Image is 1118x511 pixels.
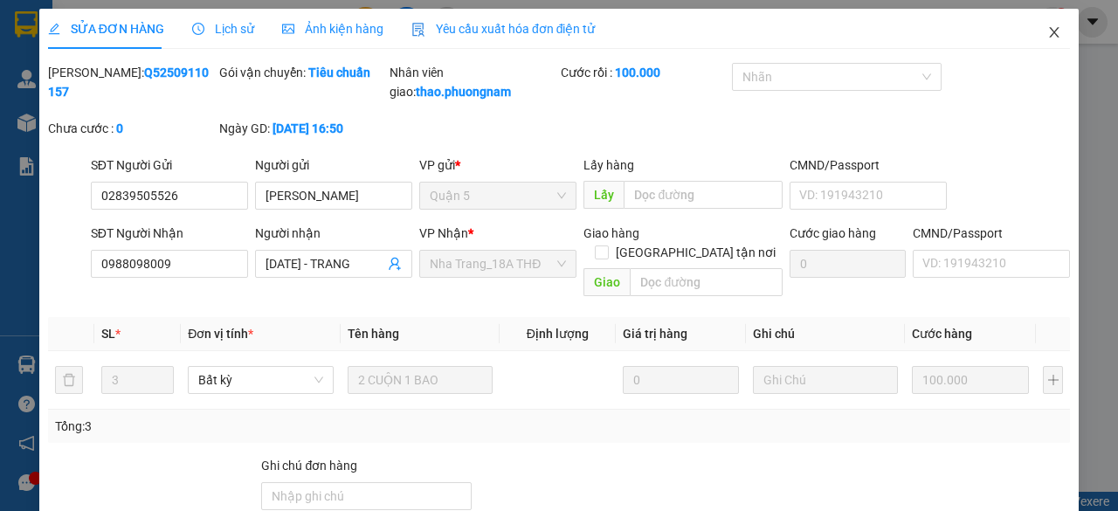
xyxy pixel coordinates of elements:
[912,327,972,341] span: Cước hàng
[255,155,412,175] div: Người gửi
[188,327,253,341] span: Đơn vị tính
[623,327,687,341] span: Giá trị hàng
[430,251,566,277] span: Nha Trang_18A THĐ
[192,23,204,35] span: clock-circle
[609,243,783,262] span: [GEOGRAPHIC_DATA] tận nơi
[1030,9,1079,58] button: Close
[282,22,383,36] span: Ảnh kiện hàng
[308,66,370,79] b: Tiêu chuẩn
[198,367,322,393] span: Bất kỳ
[746,317,905,351] th: Ghi chú
[630,268,782,296] input: Dọc đường
[790,155,947,175] div: CMND/Passport
[48,63,216,101] div: [PERSON_NAME]:
[753,366,898,394] input: Ghi Chú
[390,63,557,101] div: Nhân viên giao:
[623,366,739,394] input: 0
[48,23,60,35] span: edit
[261,459,357,473] label: Ghi chú đơn hàng
[48,119,216,138] div: Chưa cước :
[261,482,472,510] input: Ghi chú đơn hàng
[419,155,576,175] div: VP gửi
[416,85,511,99] b: thao.phuongnam
[430,183,566,209] span: Quận 5
[101,327,115,341] span: SL
[912,366,1029,394] input: 0
[255,224,412,243] div: Người nhận
[583,181,624,209] span: Lấy
[91,224,248,243] div: SĐT Người Nhận
[527,327,589,341] span: Định lượng
[348,366,493,394] input: VD: Bàn, Ghế
[411,23,425,37] img: icon
[192,22,254,36] span: Lịch sử
[913,224,1070,243] div: CMND/Passport
[615,66,660,79] b: 100.000
[219,119,387,138] div: Ngày GD:
[282,23,294,35] span: picture
[48,22,164,36] span: SỬA ĐƠN HÀNG
[411,22,596,36] span: Yêu cầu xuất hóa đơn điện tử
[55,417,433,436] div: Tổng: 3
[116,121,123,135] b: 0
[55,366,83,394] button: delete
[583,226,639,240] span: Giao hàng
[790,250,906,278] input: Cước giao hàng
[219,63,387,82] div: Gói vận chuyển:
[561,63,728,82] div: Cước rồi :
[624,181,782,209] input: Dọc đường
[1043,366,1063,394] button: plus
[348,327,399,341] span: Tên hàng
[583,158,634,172] span: Lấy hàng
[583,268,630,296] span: Giao
[91,155,248,175] div: SĐT Người Gửi
[388,257,402,271] span: user-add
[1047,25,1061,39] span: close
[790,226,876,240] label: Cước giao hàng
[273,121,343,135] b: [DATE] 16:50
[419,226,468,240] span: VP Nhận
